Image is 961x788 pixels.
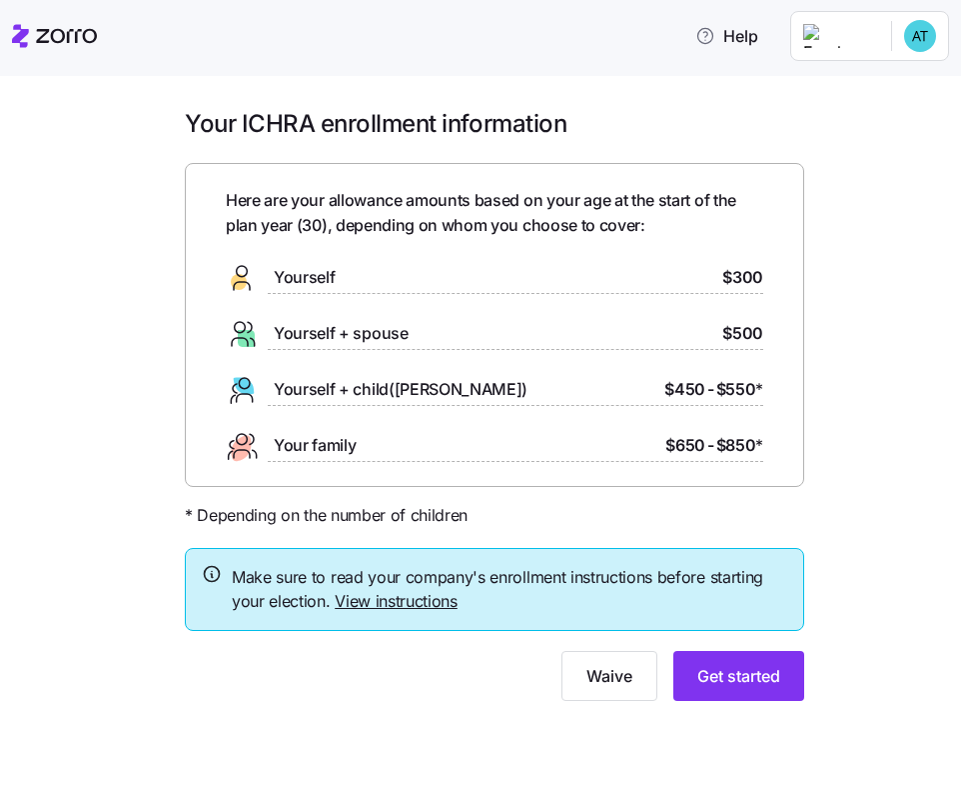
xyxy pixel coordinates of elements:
span: $300 [722,265,763,290]
a: View instructions [335,591,458,611]
img: Employer logo [803,24,875,48]
img: 119da9b09e10e96eb69a6652d8b44c65 [904,20,936,52]
button: Waive [561,651,657,701]
span: Help [695,24,758,48]
span: Get started [697,664,780,688]
span: $550 [716,377,763,402]
span: * Depending on the number of children [185,503,468,528]
span: $650 [665,433,705,458]
span: Yourself + child([PERSON_NAME]) [274,377,527,402]
span: Here are your allowance amounts based on your age at the start of the plan year ( 30 ), depending... [226,188,763,238]
span: $850 [716,433,763,458]
button: Get started [673,651,804,701]
span: Make sure to read your company's enrollment instructions before starting your election. [232,565,787,615]
button: Help [679,16,774,56]
span: - [707,377,714,402]
span: Your family [274,433,356,458]
h1: Your ICHRA enrollment information [185,108,804,139]
span: Waive [586,664,632,688]
span: $500 [722,321,763,346]
span: - [707,433,714,458]
span: Yourself [274,265,335,290]
span: $450 [664,377,705,402]
span: Yourself + spouse [274,321,409,346]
